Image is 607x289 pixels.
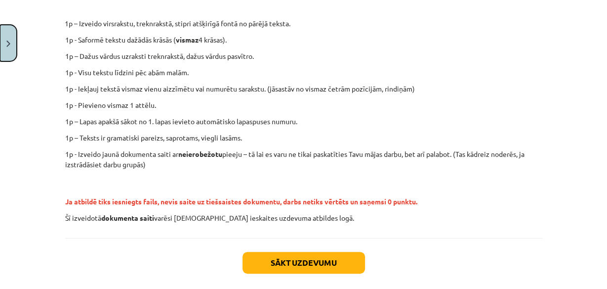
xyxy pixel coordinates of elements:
[178,149,222,158] strong: neierobežotu
[65,35,542,45] p: 1p - Saformē tekstu dažādās krāsās ( 4 krāsas).
[243,252,365,274] button: Sākt uzdevumu
[65,100,542,110] p: 1p - Pievieno vismaz 1 attēlu.
[65,197,417,206] span: Ja atbildē tiks iesniegts fails, nevis saite uz tiešsaistes dokumentu, darbs netiks vērtēts un sa...
[121,18,552,29] p: 1p – Izveido virsrakstu, treknrakstā, stipri atšķirīgā fontā no pārējā teksta.
[65,84,542,94] p: 1p - Iekļauj tekstā vismaz vienu aizzīmētu vai numurētu sarakstu. (jāsastāv no vismaz četrām pozī...
[101,213,154,222] strong: dokumenta saiti
[65,116,542,127] p: 1p – Lapas apakšā sākot no 1. lapas ievieto automātisko lapaspuses numuru.
[65,213,542,223] p: Šī izveidotā varēsi [DEMOGRAPHIC_DATA] ieskaites uzdevuma atbildes logā.
[65,51,542,61] p: 1p – Dažus vārdus uzraksti treknrakstā, dažus vārdus pasvītro.
[65,149,542,170] p: 1p - Izveido jaunā dokumenta saiti ar pieeju – tā lai es varu ne tikai paskatīties Tavu mājas dar...
[65,133,542,143] p: 1p – Teksts ir gramatiski pareizs, saprotams, viegli lasāms.
[65,67,542,78] p: 1p - Visu tekstu līdzini pēc abām malām.
[176,35,199,44] strong: vismaz
[6,41,10,47] img: icon-close-lesson-0947bae3869378f0d4975bcd49f059093ad1ed9edebbc8119c70593378902aed.svg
